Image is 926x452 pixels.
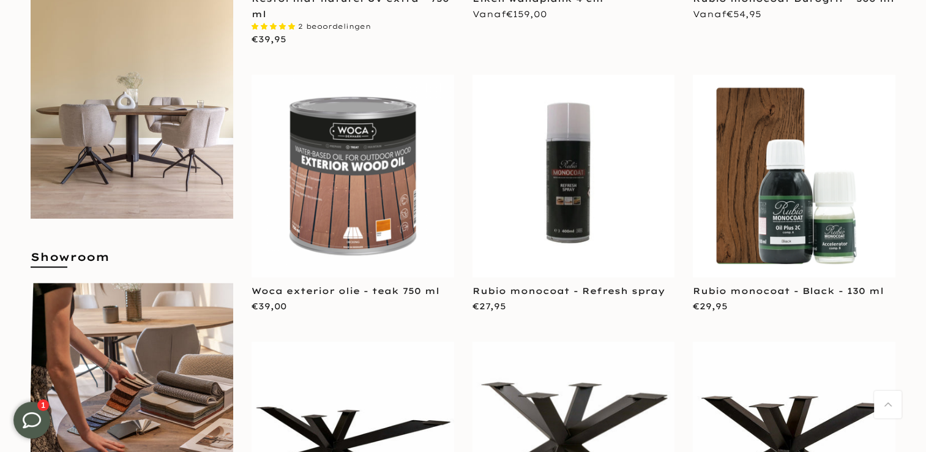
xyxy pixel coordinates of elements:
h5: Showroom [31,249,233,277]
span: 2 beoordelingen [298,22,371,31]
span: €27,95 [472,301,506,312]
a: Woca exterior olie - teak 750 ml [252,285,439,296]
a: Rubio monocoat - Black - 130 ml [693,285,884,296]
iframe: toggle-frame [1,390,62,451]
span: €39,95 [252,34,286,45]
span: Vanaf [472,9,547,20]
span: €29,95 [693,301,728,312]
a: Rubio monocoat - Refresh spray [472,285,665,296]
span: 5.00 stars [252,22,298,31]
span: Vanaf [693,9,761,20]
span: €39,00 [252,301,286,312]
a: Terug naar boven [874,391,902,418]
span: €159,00 [506,9,547,20]
span: €54,95 [726,9,761,20]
